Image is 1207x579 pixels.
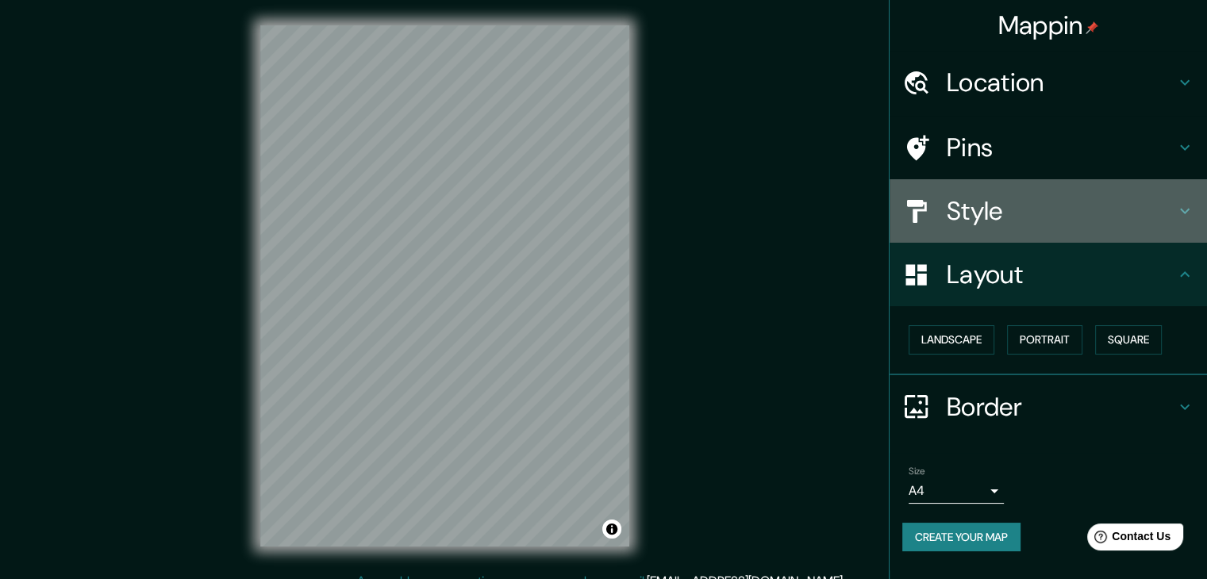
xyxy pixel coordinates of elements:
button: Landscape [909,325,994,355]
button: Create your map [902,523,1021,552]
h4: Style [947,195,1175,227]
div: Location [890,51,1207,114]
div: Border [890,375,1207,439]
div: Style [890,179,1207,243]
h4: Pins [947,132,1175,163]
h4: Mappin [998,10,1099,41]
div: Pins [890,116,1207,179]
h4: Border [947,391,1175,423]
button: Toggle attribution [602,520,621,539]
img: pin-icon.png [1086,21,1098,34]
button: Portrait [1007,325,1082,355]
div: Layout [890,243,1207,306]
div: A4 [909,478,1004,504]
h4: Layout [947,259,1175,290]
iframe: Help widget launcher [1066,517,1190,562]
button: Square [1095,325,1162,355]
canvas: Map [260,25,629,546]
label: Size [909,464,925,477]
h4: Location [947,67,1175,98]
